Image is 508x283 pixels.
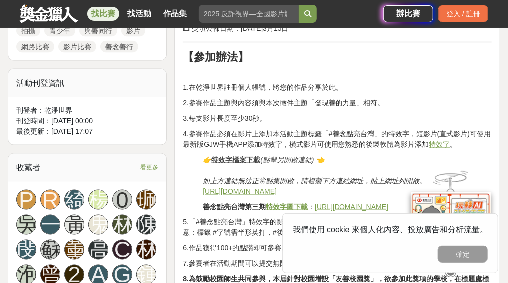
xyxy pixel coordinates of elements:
[112,240,132,260] a: C
[88,240,108,260] a: 高
[112,215,132,235] a: 林
[64,240,84,260] a: 薰
[121,25,145,37] a: 影片
[183,51,249,63] strong: 【參加辦法】
[88,215,108,235] a: 鬼
[136,215,156,235] a: 陳
[211,156,260,164] a: 特效字檔案下載
[203,156,211,164] i: 👉
[315,203,388,211] a: [URL][DOMAIN_NAME]
[123,7,155,21] a: 找活動
[266,203,308,211] a: 特效字圖下載
[136,190,156,210] a: 珮
[140,162,158,173] span: 看更多
[438,246,488,263] button: 確定
[199,5,299,23] input: 2025 反詐視界—全國影片競賽
[159,7,191,21] a: 作品集
[293,225,488,234] span: 我們使用 cookie 來個人化內容、投放廣告和分析流量。
[183,243,492,254] p: 6.作品獲得100+的點讚即可參賽。
[16,116,158,126] div: 刊登時間： [DATE] 00:00
[16,190,36,210] a: P
[44,25,75,37] a: 青少年
[64,215,84,235] a: 黃
[58,41,96,53] a: 影片比賽
[183,259,492,269] p: 7.參賽者在活動期間可以提交無限量的參賽作品，但每個參賽者（頻道）只會被考慮⼀個參賽作品。
[183,82,492,93] p: 1.在乾淨世界註冊個⼈帳號，將您的作品分享於此。
[87,7,119,21] a: 找比賽
[203,187,277,195] a: [URL][DOMAIN_NAME]
[64,190,84,210] a: 綺
[203,202,492,212] p: ：
[40,190,60,210] a: R
[16,105,158,116] div: 刊登者： 乾淨世界
[112,190,132,210] a: 0
[183,217,492,238] p: 5.「#善念點亮台灣」特效字的影片，上傳⾄乾淨世界個⼈頻道，並標註標籤 #善念點亮台灣。（注意：標籤 #字號需半形英打，#後⾯不能有空格）
[40,240,60,260] a: 蘇
[383,5,433,22] a: 辦比賽
[136,240,156,260] a: 林
[183,113,492,124] p: 3.每⽀影⽚長度⾄少30秒。
[203,203,266,211] strong: 善念點亮台灣第三期
[183,98,492,108] p: 2.參賽作品主題與內容須與本次徵件主題「發現善的⼒量」相符。
[16,25,40,37] a: 拍攝
[8,69,166,97] div: 活動刊登資訊
[183,129,492,150] p: 4.參賽作品必須在影⽚上添加本活動主題標籤「#善念點亮台灣」的特效字，短影片(直式影片)可使⽤最新版GJW⼿機APP添加特效字，橫式影片可使⽤您熟悉的後製軟體為影片添加 。
[16,41,54,53] a: 網路比賽
[203,177,426,185] i: 如上方連結無法正常點集開啟，請複製下方連結網址，貼上網址列開啟。
[411,192,491,258] img: d2146d9a-e6f6-4337-9592-8cefde37ba6b.png
[438,5,488,22] div: 登入 / 註冊
[16,215,36,235] a: 吳
[183,23,492,34] p: 🎞 獎項公佈⽇期：[DATE]3⽉15⽇
[16,163,40,172] span: 收藏者
[260,156,324,164] i: (點擊另開啟連結) 👈
[88,190,108,210] a: 楊
[79,25,117,37] a: 與善同行
[429,140,450,148] a: 特效字
[100,41,138,53] a: 善念善行
[16,240,36,260] a: 閔
[16,126,158,137] div: 最後更新： [DATE] 17:07
[40,215,60,235] a: 一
